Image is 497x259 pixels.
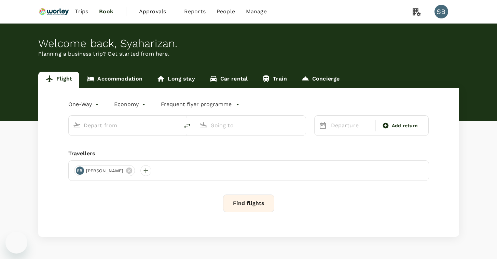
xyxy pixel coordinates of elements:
div: Welcome back , Syaharizan . [38,37,459,50]
p: Frequent flyer programme [161,100,232,109]
iframe: Button to launch messaging window [5,232,27,254]
a: Train [255,72,294,88]
span: Reports [184,8,206,16]
div: SB [76,167,84,175]
a: Accommodation [79,72,150,88]
span: People [217,8,235,16]
div: Economy [114,99,147,110]
div: SB[PERSON_NAME] [74,165,135,176]
div: SB [434,5,448,18]
div: Travellers [68,149,429,158]
span: Manage [246,8,267,16]
input: Depart from [84,120,165,131]
button: delete [179,118,195,134]
a: Long stay [150,72,202,88]
img: Ranhill Worley Sdn Bhd [38,4,70,19]
span: Trips [75,8,88,16]
span: Add return [392,122,418,129]
span: Book [99,8,113,16]
button: Open [301,125,302,126]
div: One-Way [68,99,100,110]
button: Frequent flyer programme [161,100,240,109]
input: Going to [210,120,291,131]
a: Concierge [294,72,347,88]
p: Planning a business trip? Get started from here. [38,50,459,58]
button: Find flights [223,195,274,212]
span: Approvals [139,8,173,16]
a: Car rental [202,72,255,88]
a: Flight [38,72,80,88]
span: [PERSON_NAME] [82,168,128,174]
button: Open [174,125,176,126]
p: Departure [331,121,371,130]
